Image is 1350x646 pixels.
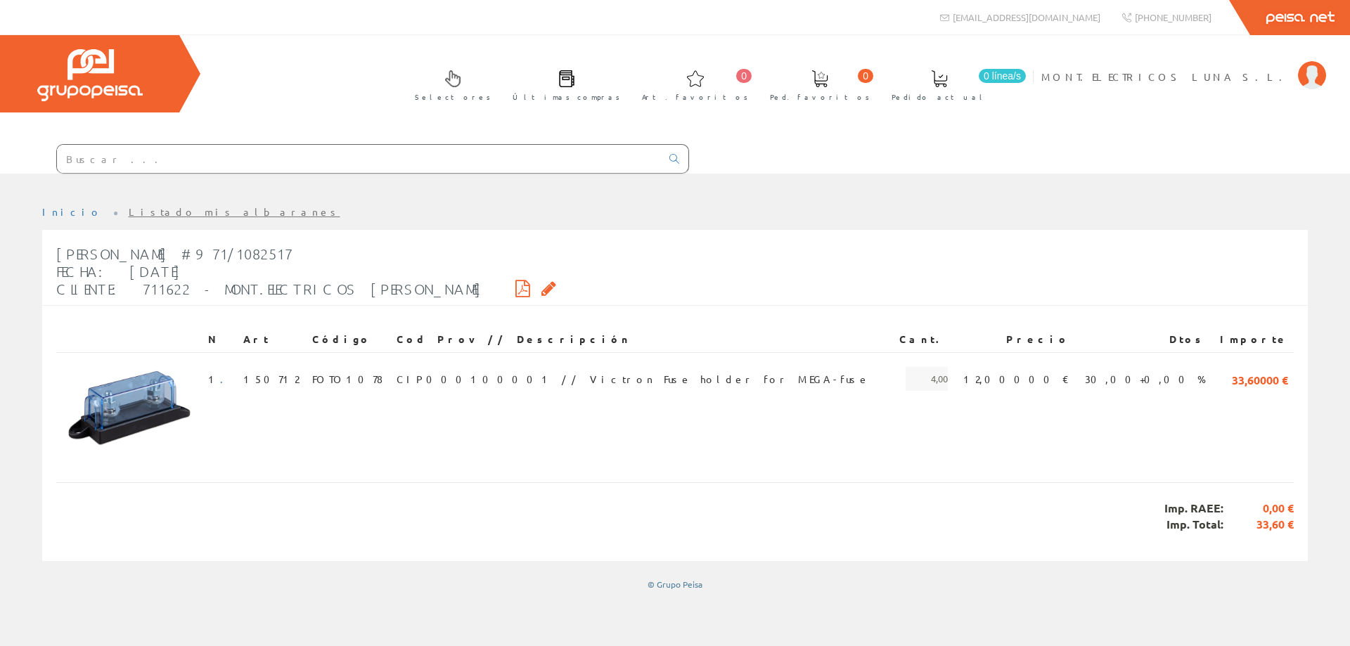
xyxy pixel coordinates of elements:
[953,327,1075,352] th: Precio
[1075,327,1211,352] th: Dtos
[1135,11,1211,23] span: [PHONE_NUMBER]
[243,367,299,391] span: 150712
[1085,367,1206,391] span: 30,00+0,00 %
[312,367,382,391] span: FOTO1078
[736,69,752,83] span: 0
[642,90,748,104] span: Art. favoritos
[770,90,870,104] span: Ped. favoritos
[202,327,238,352] th: N
[963,367,1069,391] span: 12,00000 €
[220,373,232,385] a: .
[307,327,391,352] th: Código
[858,69,873,83] span: 0
[391,327,892,352] th: Cod Prov // Descripción
[401,58,498,110] a: Selectores
[1232,367,1288,391] span: 33,60000 €
[1041,58,1326,72] a: MONT.ELECTRICOS LUNA S.L.
[892,90,987,104] span: Pedido actual
[37,49,143,101] img: Grupo Peisa
[397,367,870,391] span: CIP000100001 // Victron Fuse holder for MEGA-fuse
[56,245,482,297] span: [PERSON_NAME] #971/1082517 Fecha: [DATE] Cliente: 711622 - MONT.ELECTRICOS [PERSON_NAME]
[1041,70,1291,84] span: MONT.ELECTRICOS LUNA S.L.
[906,367,948,391] span: 4,00
[953,11,1100,23] span: [EMAIL_ADDRESS][DOMAIN_NAME]
[513,90,620,104] span: Últimas compras
[979,69,1026,83] span: 0 línea/s
[541,283,556,293] i: Solicitar por email copia firmada
[42,205,102,218] a: Inicio
[56,482,1294,550] div: Imp. RAEE: Imp. Total:
[62,367,197,448] img: Foto artículo (192x116.36363636364)
[499,58,627,110] a: Últimas compras
[892,327,953,352] th: Cant.
[208,367,232,391] span: 1
[415,90,491,104] span: Selectores
[1223,517,1294,533] span: 33,60 €
[515,283,530,293] i: Descargar PDF
[238,327,307,352] th: Art
[57,145,661,173] input: Buscar ...
[129,205,340,218] a: Listado mis albaranes
[1223,500,1294,517] span: 0,00 €
[42,579,1308,590] div: © Grupo Peisa
[1211,327,1294,352] th: Importe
